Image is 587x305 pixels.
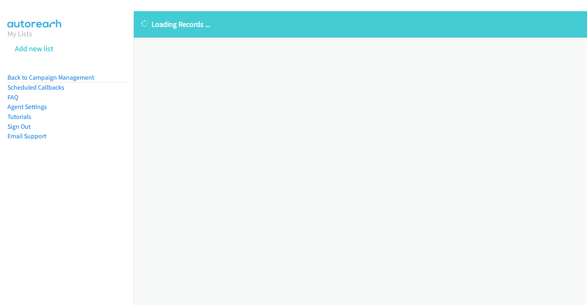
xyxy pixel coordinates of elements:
[7,93,18,101] a: FAQ
[15,44,53,53] a: Add new list
[141,19,580,30] p: Loading Records ...
[7,132,46,140] a: Email Support
[7,123,31,130] a: Sign Out
[7,73,94,81] a: Back to Campaign Management
[7,113,31,121] a: Tutorials
[7,29,32,38] a: My Lists
[7,83,64,91] a: Scheduled Callbacks
[7,103,47,111] a: Agent Settings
